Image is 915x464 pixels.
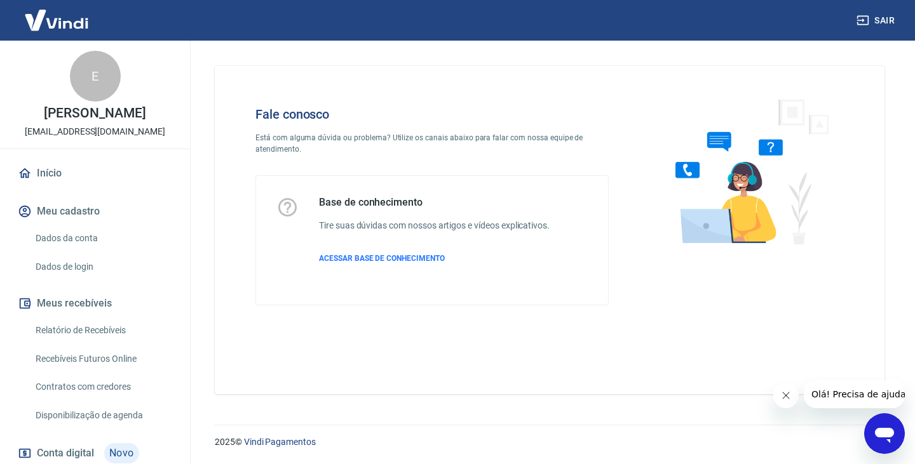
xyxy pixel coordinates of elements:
[244,437,316,447] a: Vindi Pagamentos
[70,51,121,102] div: E
[650,86,843,256] img: Fale conosco
[255,132,609,155] p: Está com alguma dúvida ou problema? Utilize os canais abaixo para falar com nossa equipe de atend...
[773,383,799,408] iframe: Fechar mensagem
[44,107,146,120] p: [PERSON_NAME]
[15,159,175,187] a: Início
[864,413,905,454] iframe: Botão para abrir a janela de mensagens
[30,225,175,251] a: Dados da conta
[30,254,175,280] a: Dados de login
[255,107,609,122] h4: Fale conosco
[104,443,139,463] span: Novo
[319,253,550,264] a: ACESSAR BASE DE CONHECIMENTO
[215,435,884,449] p: 2025 ©
[30,346,175,372] a: Recebíveis Futuros Online
[8,9,107,19] span: Olá! Precisa de ajuda?
[804,380,905,408] iframe: Mensagem da empresa
[319,219,550,232] h6: Tire suas dúvidas com nossos artigos e vídeos explicativos.
[30,374,175,400] a: Contratos com credores
[30,317,175,343] a: Relatório de Recebíveis
[15,289,175,317] button: Meus recebíveis
[319,254,445,263] span: ACESSAR BASE DE CONHECIMENTO
[30,402,175,428] a: Disponibilização de agenda
[319,196,550,209] h5: Base de conhecimento
[854,9,900,32] button: Sair
[25,125,165,138] p: [EMAIL_ADDRESS][DOMAIN_NAME]
[15,197,175,225] button: Meu cadastro
[15,1,98,39] img: Vindi
[37,444,94,462] span: Conta digital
